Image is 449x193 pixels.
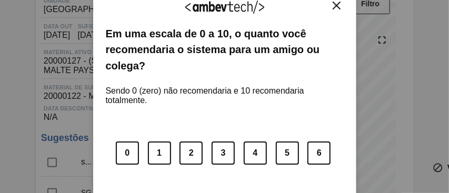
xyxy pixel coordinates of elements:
button: 1 [148,141,171,165]
button: 6 [307,141,331,165]
button: 4 [244,141,267,165]
img: Logo Ambevtech [185,1,264,14]
button: 3 [212,141,235,165]
img: Close [333,2,341,9]
button: Close [330,1,344,10]
button: 0 [116,141,139,165]
label: Sendo 0 (zero) não recomendaria e 10 recomendaria totalmente. [106,74,344,105]
label: Em uma escala de 0 a 10, o quanto você recomendaria o sistema para um amigo ou colega? [106,26,344,74]
button: 5 [276,141,299,165]
button: 2 [179,141,203,165]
